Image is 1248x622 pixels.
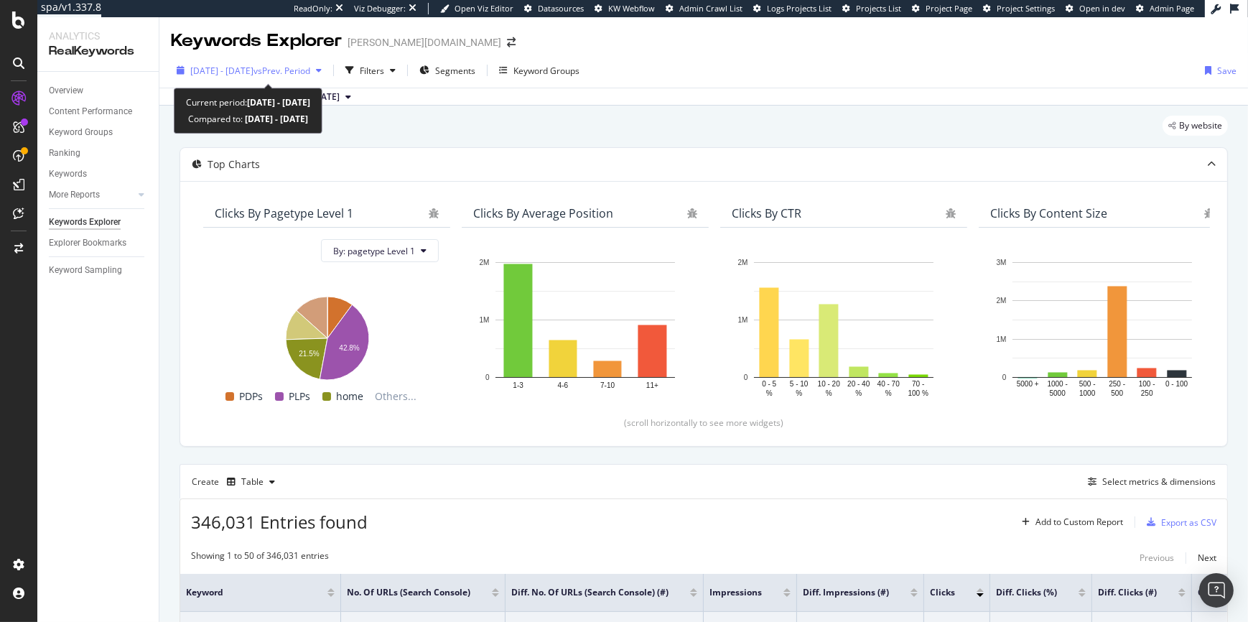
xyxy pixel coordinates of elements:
span: KW Webflow [608,3,655,14]
span: Segments [435,65,475,77]
text: 1M [738,316,748,324]
span: vs Prev. Period [253,65,310,77]
a: Keyword Sampling [49,263,149,278]
button: By: pagetype Level 1 [321,239,439,262]
div: Keywords [49,167,87,182]
text: 250 [1141,389,1153,397]
b: [DATE] - [DATE] [243,113,308,125]
button: Save [1199,59,1237,82]
a: KW Webflow [595,3,655,14]
div: bug [687,208,697,218]
div: More Reports [49,187,100,203]
div: Clicks By Average Position [473,206,613,221]
button: Table [221,470,281,493]
span: 346,031 Entries found [191,510,368,534]
span: Project Settings [997,3,1055,14]
span: Diff. Impressions (#) [803,586,889,599]
text: 0 [1002,373,1007,381]
div: Next [1198,552,1216,564]
text: % [885,389,892,397]
span: Logs Projects List [767,3,832,14]
div: Explorer Bookmarks [49,236,126,251]
a: Logs Projects List [753,3,832,14]
text: 20 - 40 [847,380,870,388]
button: Next [1198,549,1216,567]
span: Open in dev [1079,3,1125,14]
text: % [796,389,802,397]
span: Impressions [709,586,762,599]
button: Keyword Groups [493,59,585,82]
text: 3M [997,259,1007,266]
div: Previous [1140,552,1174,564]
div: Select metrics & dimensions [1102,475,1216,488]
div: Top Charts [208,157,260,172]
text: 1000 - [1048,380,1068,388]
div: [PERSON_NAME][DOMAIN_NAME] [348,35,501,50]
span: Open Viz Editor [455,3,513,14]
div: A chart. [732,255,956,399]
div: Filters [360,65,384,77]
a: Keywords [49,167,149,182]
text: 5 - 10 [790,380,809,388]
text: 500 - [1079,380,1096,388]
svg: A chart. [215,289,439,382]
text: 2M [480,259,490,266]
div: Compared to: [188,111,308,127]
a: Overview [49,83,149,98]
text: 0 [485,373,490,381]
button: Previous [1140,549,1174,567]
span: Datasources [538,3,584,14]
div: (scroll horizontally to see more widgets) [197,417,1210,429]
text: 100 % [908,389,928,397]
span: PLPs [289,388,311,405]
a: Admin Page [1136,3,1194,14]
a: More Reports [49,187,134,203]
span: 2024 Dec. 29th [312,90,340,103]
span: Project Page [926,3,972,14]
span: Diff. No. of URLs (Search Console) (#) [511,586,669,599]
div: Clicks By CTR [732,206,801,221]
text: 11+ [646,382,658,390]
a: Projects List [842,3,901,14]
button: [DATE] [306,88,357,106]
div: Showing 1 to 50 of 346,031 entries [191,549,329,567]
div: Viz Debugger: [354,3,406,14]
div: Create [192,470,281,493]
div: Clicks By pagetype Level 1 [215,206,353,221]
text: 5000 + [1017,380,1039,388]
text: 2M [997,297,1007,305]
a: Open in dev [1066,3,1125,14]
div: Keyword Groups [49,125,113,140]
text: 4-6 [558,382,569,390]
div: Open Intercom Messenger [1199,573,1234,608]
div: Overview [49,83,83,98]
span: home [337,388,364,405]
text: 1M [997,335,1007,343]
span: CTR [1198,586,1214,599]
div: Analytics [49,29,147,43]
a: Open Viz Editor [440,3,513,14]
svg: A chart. [473,255,697,399]
text: 0 - 100 [1165,380,1188,388]
div: Add to Custom Report [1035,518,1123,526]
text: 5000 [1050,389,1066,397]
div: Table [241,478,264,486]
span: Projects List [856,3,901,14]
div: Keyword Groups [513,65,579,77]
button: Filters [340,59,401,82]
a: Keyword Groups [49,125,149,140]
span: PDPs [240,388,264,405]
a: Ranking [49,146,149,161]
text: 40 - 70 [877,380,900,388]
div: A chart. [990,255,1214,399]
div: Save [1217,65,1237,77]
span: Admin Crawl List [679,3,742,14]
a: Keywords Explorer [49,215,149,230]
text: 0 [744,373,748,381]
text: % [766,389,773,397]
span: Others... [370,388,423,405]
text: 2M [738,259,748,266]
span: By website [1179,121,1222,130]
